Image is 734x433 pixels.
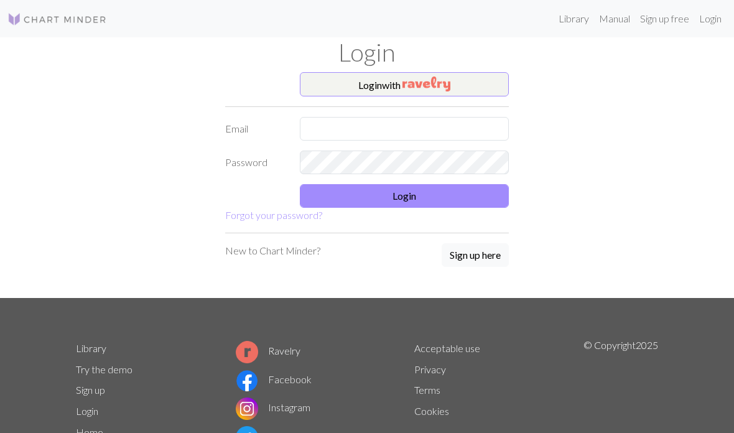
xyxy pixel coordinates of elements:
[236,345,300,356] a: Ravelry
[236,401,310,413] a: Instagram
[414,342,480,354] a: Acceptable use
[402,77,450,91] img: Ravelry
[414,363,446,375] a: Privacy
[225,243,320,258] p: New to Chart Minder?
[300,184,509,208] button: Login
[76,363,132,375] a: Try the demo
[694,6,727,31] a: Login
[442,243,509,267] button: Sign up here
[236,398,258,420] img: Instagram logo
[414,405,449,417] a: Cookies
[76,384,105,396] a: Sign up
[594,6,635,31] a: Manual
[236,373,312,385] a: Facebook
[300,72,509,97] button: Loginwith
[635,6,694,31] a: Sign up free
[76,342,106,354] a: Library
[236,370,258,392] img: Facebook logo
[442,243,509,268] a: Sign up here
[236,341,258,363] img: Ravelry logo
[218,117,292,141] label: Email
[76,405,98,417] a: Login
[218,151,292,174] label: Password
[68,37,666,67] h1: Login
[554,6,594,31] a: Library
[414,384,440,396] a: Terms
[225,209,322,221] a: Forgot your password?
[7,12,107,27] img: Logo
